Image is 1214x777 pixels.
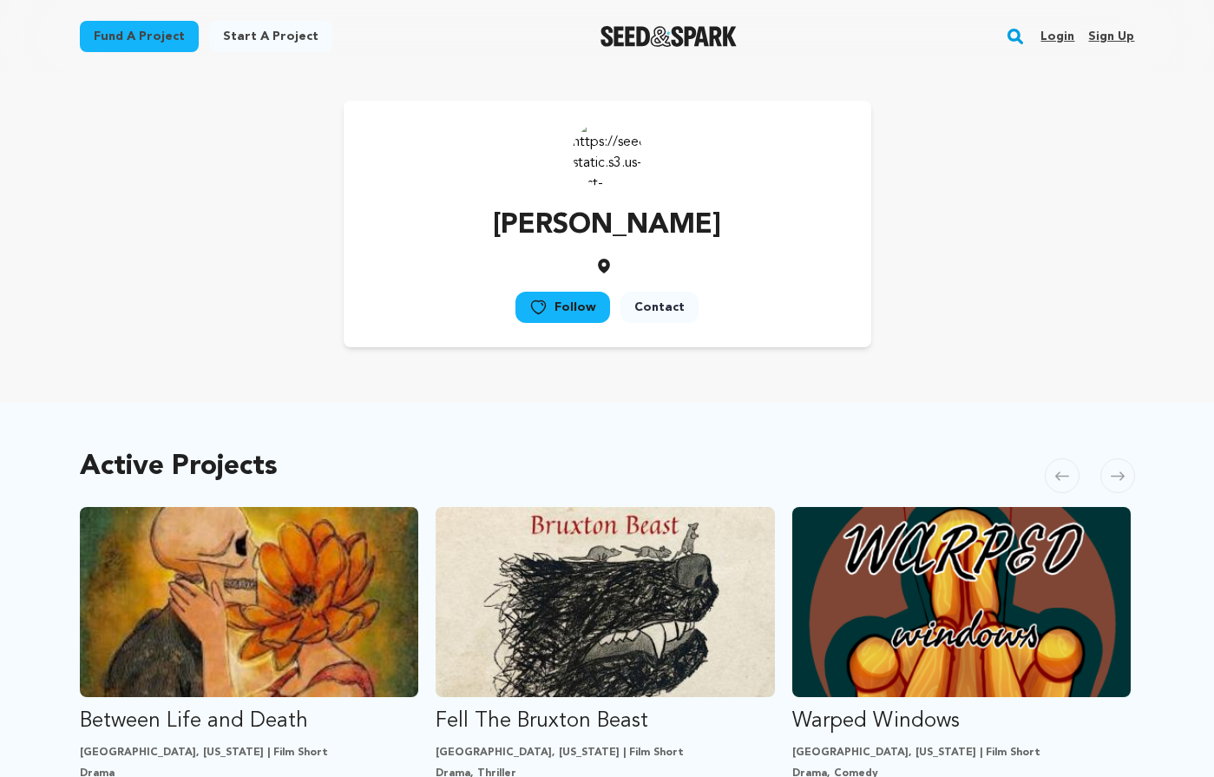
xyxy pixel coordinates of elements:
[80,455,278,479] h2: Active Projects
[600,26,737,47] a: Seed&Spark Homepage
[436,746,775,760] p: [GEOGRAPHIC_DATA], [US_STATE] | Film Short
[515,292,610,323] a: Follow
[80,21,199,52] a: Fund a project
[80,708,419,735] p: Between Life and Death
[573,118,642,188] img: https://seedandspark-static.s3.us-east-2.amazonaws.com/images/User/002/230/900/medium/ACg8ocKgAoy...
[1088,23,1134,50] a: Sign up
[1040,23,1074,50] a: Login
[620,292,699,323] a: Contact
[792,708,1132,735] p: Warped Windows
[209,21,332,52] a: Start a project
[600,26,737,47] img: Seed&Spark Logo Dark Mode
[792,746,1132,760] p: [GEOGRAPHIC_DATA], [US_STATE] | Film Short
[436,708,775,735] p: Fell The Bruxton Beast
[493,205,721,247] p: [PERSON_NAME]
[80,746,419,760] p: [GEOGRAPHIC_DATA], [US_STATE] | Film Short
